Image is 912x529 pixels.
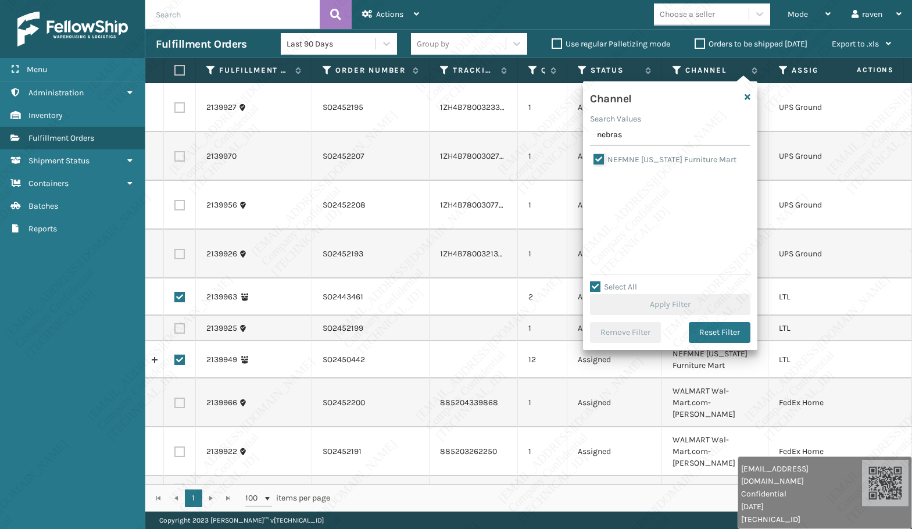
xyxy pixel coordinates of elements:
td: Assigned [567,316,662,341]
a: 2139927 [206,102,237,113]
label: Select All [590,282,637,292]
span: Confidential [741,488,862,500]
label: Orders to be shipped [DATE] [695,39,807,49]
h4: Channel [590,88,632,106]
span: Export to .xls [832,39,879,49]
span: Fulfillment Orders [28,133,94,143]
td: 1 [518,427,567,476]
td: UPS Ground [768,181,879,230]
td: LTL [768,341,879,378]
a: 2139959 [206,483,237,495]
td: Assigned [567,278,662,316]
span: 100 [245,492,263,504]
td: SO2452191 [312,427,430,476]
label: Tracking Number [453,65,495,76]
td: NEFMNE [US_STATE] Furniture Mart [662,341,768,378]
td: Assigned [567,230,662,278]
span: [TECHNICAL_ID] [741,513,862,526]
span: Mode [788,9,808,19]
td: FedEx Home Delivery [768,378,879,427]
td: SO2452205 [312,476,430,502]
a: 2139949 [206,354,237,366]
span: Menu [27,65,47,74]
label: Channel [685,65,746,76]
span: Actions [376,9,403,19]
td: SO2443461 [312,278,430,316]
a: 1ZH4B7800307724316 [440,200,520,210]
a: 1 [185,489,202,507]
td: 1 [518,230,567,278]
label: Fulfillment Order Id [219,65,289,76]
span: Containers [28,178,69,188]
td: UPS Ground [768,230,879,278]
td: Assigned [567,427,662,476]
p: Copyright 2023 [PERSON_NAME]™ v [TECHNICAL_ID] [159,512,324,529]
span: items per page [245,489,330,507]
label: NEFMNE [US_STATE] Furniture Mart [593,155,736,165]
span: [EMAIL_ADDRESS][DOMAIN_NAME] [741,463,862,487]
a: 2139925 [206,323,237,334]
img: logo [17,12,128,47]
a: 2139963 [206,291,237,303]
td: UPS Ground [768,132,879,181]
td: 12 [518,341,567,378]
a: 1ZH4B7800302732101 [440,151,519,161]
span: Actions [820,60,901,80]
div: Choose a seller [660,8,715,20]
td: SO2452208 [312,181,430,230]
a: 1ZH4B7800321344745 [440,249,521,259]
td: 1 [518,181,567,230]
div: 1 - 12 of 12 items [346,492,899,504]
a: 1ZH4B7800323358558 [440,102,524,112]
div: Group by [417,38,449,50]
span: Shipment Status [28,156,90,166]
label: Order Number [335,65,407,76]
h3: Fulfillment Orders [156,37,246,51]
a: 885203262250 [440,446,497,456]
td: Assigned [567,378,662,427]
div: Last 90 Days [287,38,377,50]
button: Apply Filter [590,294,750,315]
a: 2139922 [206,446,237,457]
td: 1 [518,476,567,502]
span: Inventory [28,110,63,120]
td: Assigned [567,476,662,502]
td: 1 [518,316,567,341]
td: LTL [768,278,879,316]
a: 2139956 [206,199,237,211]
span: Administration [28,88,84,98]
td: WALMART Wal-Mart.com-[PERSON_NAME] [662,378,768,427]
td: UPS Ground [768,83,879,132]
label: Status [591,65,639,76]
span: Batches [28,201,58,211]
td: Assigned [567,181,662,230]
td: 1 [518,83,567,132]
td: Assigned [567,83,662,132]
label: Assigned Carrier Service [792,65,857,76]
a: 885204341033 [440,484,495,494]
span: Reports [28,224,57,234]
span: [DATE] [741,501,862,513]
td: 2 [518,278,567,316]
label: Quantity [541,65,545,76]
td: Assigned [567,132,662,181]
a: 2139966 [206,397,237,409]
a: 2139970 [206,151,237,162]
td: SO2450442 [312,341,430,378]
td: WALMART Wal-Mart.com-[PERSON_NAME] [662,427,768,476]
td: SO2452195 [312,83,430,132]
td: 1 [518,378,567,427]
label: Search Values [590,113,641,125]
label: Use regular Palletizing mode [552,39,670,49]
td: [PERSON_NAME] [662,476,768,502]
td: SO2452200 [312,378,430,427]
button: Remove Filter [590,322,661,343]
button: Reset Filter [689,322,750,343]
td: Assigned [567,341,662,378]
td: FedEx Home Delivery [768,427,879,476]
a: 885204339868 [440,398,498,408]
a: 2139926 [206,248,237,260]
td: LTL [768,316,879,341]
td: SO2452207 [312,132,430,181]
td: 1 [518,132,567,181]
